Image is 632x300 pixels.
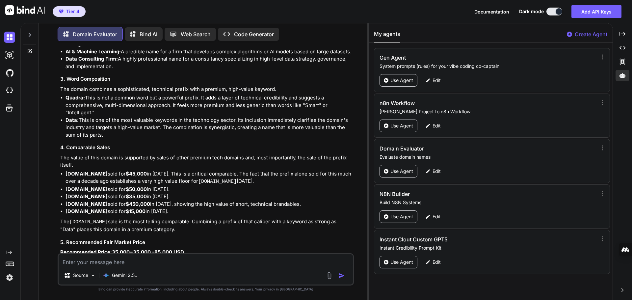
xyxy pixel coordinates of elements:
[4,85,15,96] img: cloudideIcon
[66,201,353,208] li: sold for in [DATE], showing the high value of short, technical brandables.
[326,272,333,279] img: attachment
[380,190,530,198] h3: N8N Builder
[59,10,64,14] img: premium
[60,86,353,93] p: The domain combines a sophisticated, technical prefix with a premium, high-value keyword.
[390,123,413,129] p: Use Agent
[66,8,79,15] span: Tier 4
[4,32,15,43] img: darkChat
[4,67,15,78] img: githubDark
[380,63,594,69] p: System prompts (rules) for your vibe coding co-captain.
[374,30,400,42] button: My agents
[433,123,441,129] p: Edit
[73,30,117,38] p: Domain Evaluator
[474,8,509,15] button: Documentation
[433,168,441,175] p: Edit
[181,30,211,38] p: Web Search
[69,219,108,225] code: [DOMAIN_NAME]
[60,154,353,169] p: The value of this domain is supported by sales of other premium tech domains and, most importantl...
[519,8,544,15] span: Dark mode
[53,6,86,17] button: premiumTier 4
[4,272,15,283] img: settings
[66,170,353,186] li: sold for in [DATE]. This is a critical comparable. The fact that the prefix alone sold for this m...
[66,55,353,70] li: A highly professional name for a consultancy specializing in high-level data strategy, governance...
[380,199,594,206] p: Build N8N Systems
[66,117,79,123] strong: Data:
[433,259,441,265] p: Edit
[118,249,120,255] mo: ,
[66,208,108,214] strong: [DOMAIN_NAME]
[66,48,353,56] li: A credible name for a firm that develops complex algorithms or AI models based on large datasets.
[433,77,441,84] p: Edit
[66,193,108,200] strong: [DOMAIN_NAME]
[126,171,147,177] strong: $45,000
[112,272,137,279] p: Gemini 2.5..
[60,144,353,151] h3: 4. Comparable Sales
[66,186,108,192] strong: [DOMAIN_NAME]
[58,287,354,292] p: Bind can provide inaccurate information, including about people. Always double-check its answers....
[380,154,594,160] p: Evaluate domain names
[112,249,118,255] mn: 35
[380,245,594,251] p: Instant Credibility Prompt Kit
[575,30,607,38] p: Create Agent
[66,56,118,62] strong: Data Consulting Firm:
[380,108,594,115] p: [PERSON_NAME] Project to n8n Workflow
[130,249,133,255] mo: −
[66,117,353,139] li: This is one of the most valuable keywords in the technology sector. Its inclusion immediately cla...
[433,213,441,220] p: Edit
[390,213,413,220] p: Use Agent
[474,9,509,14] span: Documentation
[133,249,154,255] annotation: 35,000 -
[380,99,530,107] h3: n8n Workflow
[571,5,621,18] button: Add API Keys
[66,95,85,101] strong: Quadra:
[126,201,150,207] strong: $450,000
[60,75,353,83] h3: 3. Word Composition
[66,193,353,201] li: sold for in [DATE].
[140,30,157,38] p: Bind AI
[66,208,353,215] li: sold for in [DATE].
[198,179,237,184] code: [DOMAIN_NAME]
[66,186,353,193] li: sold for in [DATE].
[5,5,45,15] img: Bind AI
[60,218,353,233] p: The sale is the most telling comparable. Combining a prefix of that caliber with a keyword as str...
[60,239,353,246] h3: 5. Recommended Fair Market Price
[103,272,109,279] img: Gemini 2.5 Pro
[60,249,184,255] strong: Recommended Price: 85,000 USD
[66,171,108,177] strong: [DOMAIN_NAME]
[73,272,88,279] p: Source
[66,94,353,117] li: This is not a common word but a powerful prefix. It adds a layer of technical credibility and sug...
[126,208,145,214] strong: $15,000
[390,259,413,265] p: Use Agent
[380,145,530,152] h3: Domain Evaluator
[126,193,147,200] strong: $35,000
[380,54,530,62] h3: Gen Agent
[380,235,530,243] h3: Instant Clout Custom GPT5
[126,186,147,192] strong: $50,000
[4,49,15,61] img: darkAi-studio
[66,48,121,55] strong: AI & Machine Learning:
[390,77,413,84] p: Use Agent
[234,30,274,38] p: Code Generator
[390,168,413,175] p: Use Agent
[90,273,96,278] img: Pick Models
[338,272,345,279] img: icon
[66,201,108,207] strong: [DOMAIN_NAME]
[120,249,130,255] mn: 000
